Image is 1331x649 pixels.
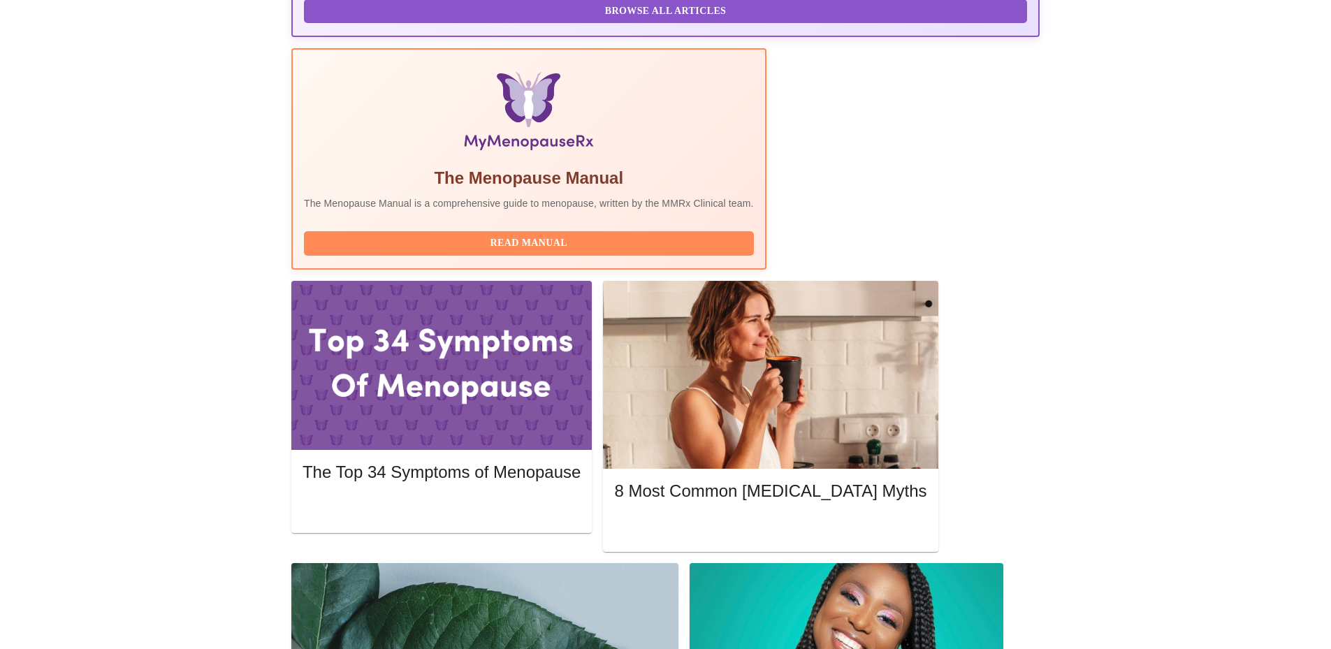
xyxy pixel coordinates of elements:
[304,4,1031,16] a: Browse All Articles
[303,461,581,483] h5: The Top 34 Symptoms of Menopause
[304,231,754,256] button: Read Manual
[614,516,926,540] button: Read More
[614,520,930,532] a: Read More
[317,499,567,517] span: Read More
[614,480,926,502] h5: 8 Most Common [MEDICAL_DATA] Myths
[304,196,754,210] p: The Menopause Manual is a comprehensive guide to menopause, written by the MMRx Clinical team.
[375,72,682,156] img: Menopause Manual
[304,236,757,248] a: Read Manual
[303,496,581,520] button: Read More
[318,3,1013,20] span: Browse All Articles
[628,519,912,537] span: Read More
[304,167,754,189] h5: The Menopause Manual
[318,235,740,252] span: Read Manual
[303,501,584,513] a: Read More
